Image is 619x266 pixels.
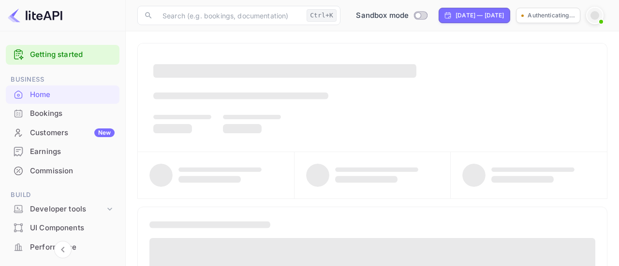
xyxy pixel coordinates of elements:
a: Getting started [30,49,115,60]
div: Ctrl+K [307,9,337,22]
div: Click to change the date range period [439,8,510,23]
div: Home [6,85,119,104]
a: Commission [6,162,119,180]
div: Commission [6,162,119,181]
div: Developer tools [30,204,105,215]
a: CustomersNew [6,124,119,141]
div: UI Components [30,223,115,234]
a: Home [6,85,119,103]
div: CustomersNew [6,124,119,142]
div: Earnings [30,146,115,157]
a: Performance [6,238,119,256]
div: Switch to Production mode [352,10,431,21]
span: Build [6,190,119,200]
p: Authenticating... [528,11,575,20]
div: Commission [30,166,115,177]
div: Developer tools [6,201,119,218]
div: [DATE] — [DATE] [456,11,504,20]
div: Bookings [30,108,115,119]
input: Search (e.g. bookings, documentation) [157,6,303,25]
img: LiteAPI logo [8,8,62,23]
div: Performance [30,242,115,253]
div: Performance [6,238,119,257]
a: Earnings [6,142,119,160]
div: Earnings [6,142,119,161]
a: Bookings [6,104,119,122]
button: Collapse navigation [54,241,72,258]
div: Getting started [6,45,119,65]
div: Customers [30,127,115,139]
div: UI Components [6,219,119,238]
div: Home [30,89,115,100]
span: Business [6,74,119,85]
div: Bookings [6,104,119,123]
span: Sandbox mode [356,10,409,21]
div: New [94,128,115,137]
a: UI Components [6,219,119,237]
